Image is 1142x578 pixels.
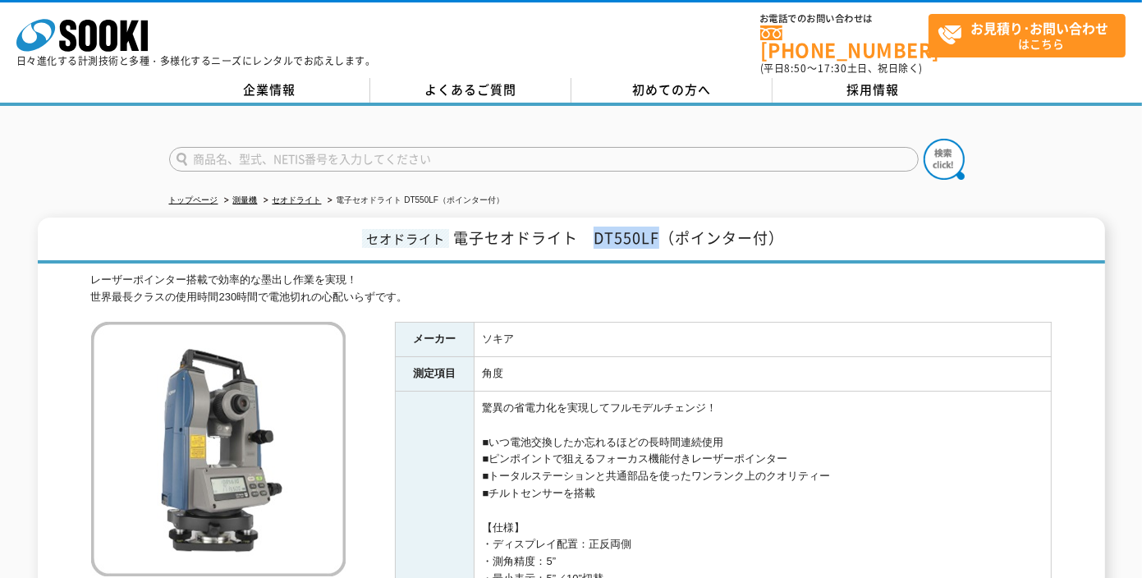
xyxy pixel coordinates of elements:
[818,61,847,76] span: 17:30
[453,227,784,249] span: 電子セオドライト DT550LF（ポインター付）
[273,195,322,204] a: セオドライト
[395,323,474,357] th: メーカー
[169,147,919,172] input: 商品名、型式、NETIS番号を入力してください
[760,61,923,76] span: (平日 ～ 土日、祝日除く)
[474,323,1051,357] td: ソキア
[785,61,808,76] span: 8:50
[760,25,929,59] a: [PHONE_NUMBER]
[760,14,929,24] span: お電話でのお問い合わせは
[169,78,370,103] a: 企業情報
[233,195,258,204] a: 測量機
[395,357,474,392] th: 測定項目
[91,272,1052,306] div: レーザーポインター搭載で効率的な墨出し作業を実現！ 世界最長クラスの使用時間230時間で電池切れの心配いらずです。
[929,14,1126,57] a: お見積り･お問い合わせはこちら
[971,18,1109,38] strong: お見積り･お問い合わせ
[362,229,449,248] span: セオドライト
[474,357,1051,392] td: 角度
[773,78,974,103] a: 採用情報
[370,78,571,103] a: よくあるご質問
[571,78,773,103] a: 初めての方へ
[632,80,711,99] span: 初めての方へ
[924,139,965,180] img: btn_search.png
[324,192,504,209] li: 電子セオドライト DT550LF（ポインター付）
[91,322,346,576] img: 電子セオドライト DT550LF（ポインター付）
[938,15,1125,56] span: はこちら
[16,56,376,66] p: 日々進化する計測技術と多種・多様化するニーズにレンタルでお応えします。
[169,195,218,204] a: トップページ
